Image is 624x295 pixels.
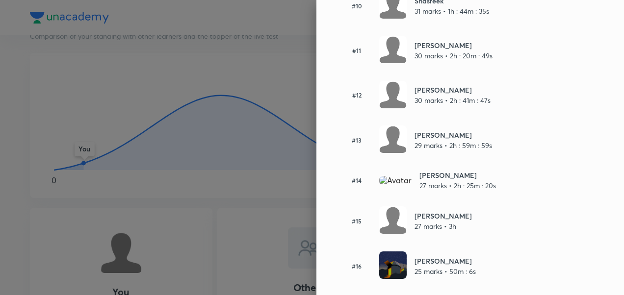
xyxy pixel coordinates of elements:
p: 30 marks • 2h : 41m : 47s [415,95,491,105]
img: Avatar [379,251,407,279]
h6: [PERSON_NAME] [415,40,493,50]
img: Avatar [379,125,407,153]
p: 27 marks • 3h [415,221,472,231]
p: 30 marks • 2h : 20m : 49s [415,50,493,61]
img: Avatar [379,81,407,108]
h6: #13 [340,136,373,145]
h6: [PERSON_NAME] [415,85,491,95]
h6: #15 [340,217,373,225]
h6: [PERSON_NAME] [415,130,492,140]
h6: [PERSON_NAME] [419,170,496,180]
p: 25 marks • 50m : 6s [415,266,476,276]
p: 27 marks • 2h : 25m : 20s [419,180,496,191]
img: Avatar [379,206,407,234]
img: Avatar [379,36,407,63]
h6: #10 [340,1,373,10]
p: 29 marks • 2h : 59m : 59s [415,140,492,150]
h6: #12 [340,91,373,99]
h6: #14 [340,176,373,185]
h6: [PERSON_NAME] [415,256,476,266]
h6: #11 [340,46,373,55]
img: Avatar [379,176,412,185]
h6: [PERSON_NAME] [415,211,472,221]
p: 31 marks • 1h : 44m : 35s [415,6,489,16]
h6: #16 [340,262,373,270]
